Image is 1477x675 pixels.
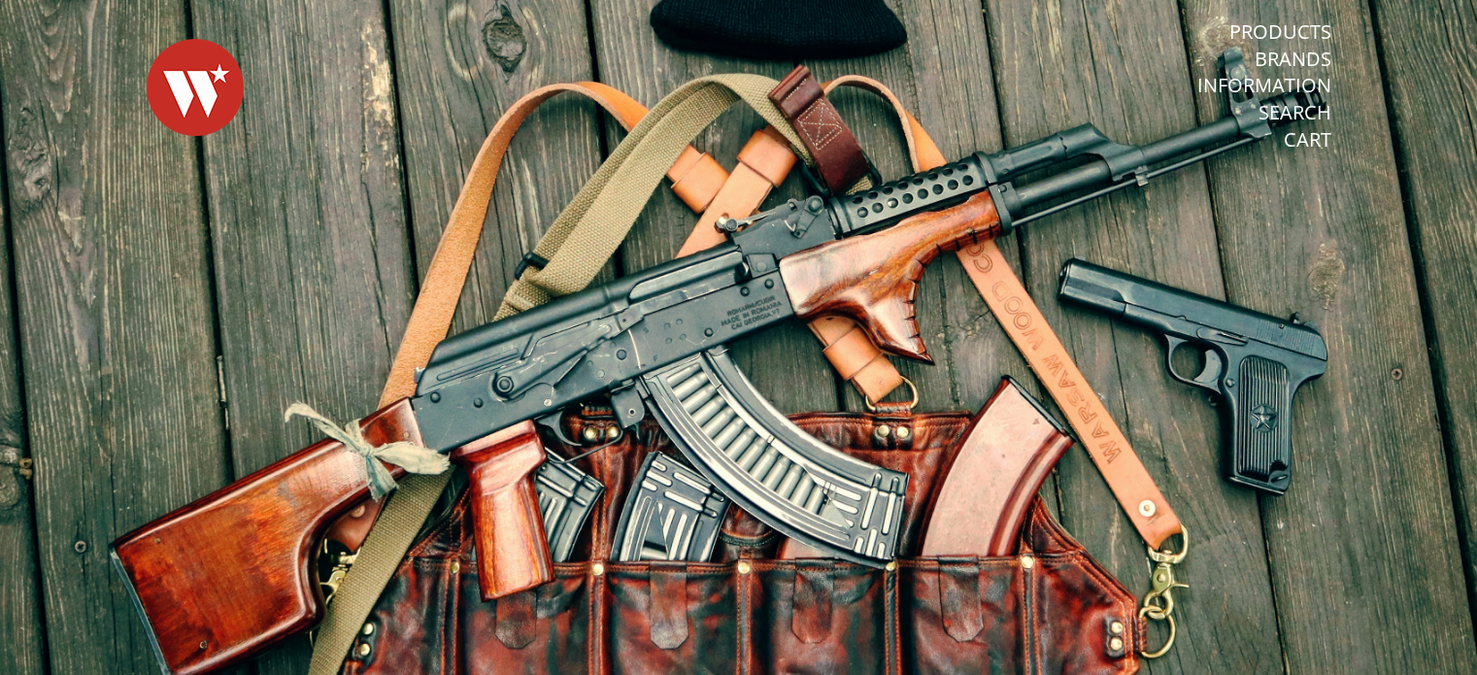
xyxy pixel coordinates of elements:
a: Brands [1255,47,1331,72]
a: Cart [1284,127,1331,152]
a: Information [1197,73,1331,98]
a: Products [1229,19,1331,45]
img: Warsaw Wood Co. [147,19,244,155]
a: Search [1259,100,1331,125]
